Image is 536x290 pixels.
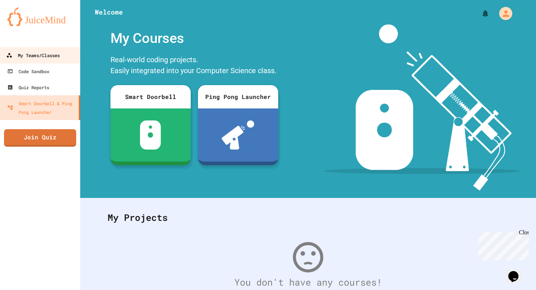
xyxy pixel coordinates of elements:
[492,5,514,22] div: My Account
[7,83,49,92] div: Quiz Reports
[6,51,60,60] div: My Teams/Classes
[222,120,254,150] img: ppl-with-ball.png
[324,24,520,191] img: banner-image-my-projects.png
[467,7,492,20] div: My Notifications
[100,203,516,232] div: My Projects
[505,261,529,283] iframe: chat widget
[100,275,516,289] div: You don't have any courses!
[4,129,76,147] a: Join Quiz
[107,52,282,80] div: Real-world coding projects. Easily integrated into your Computer Science class.
[3,3,50,46] div: Chat with us now!Close
[140,120,161,150] img: sdb-white.svg
[475,229,529,260] iframe: chat widget
[110,85,191,108] div: Smart Doorbell
[107,24,282,52] div: My Courses
[7,99,76,116] div: Smart Doorbell & Ping Pong Launcher
[7,7,73,26] img: logo-orange.svg
[7,67,49,76] div: Code Sandbox
[198,85,278,108] div: Ping Pong Launcher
